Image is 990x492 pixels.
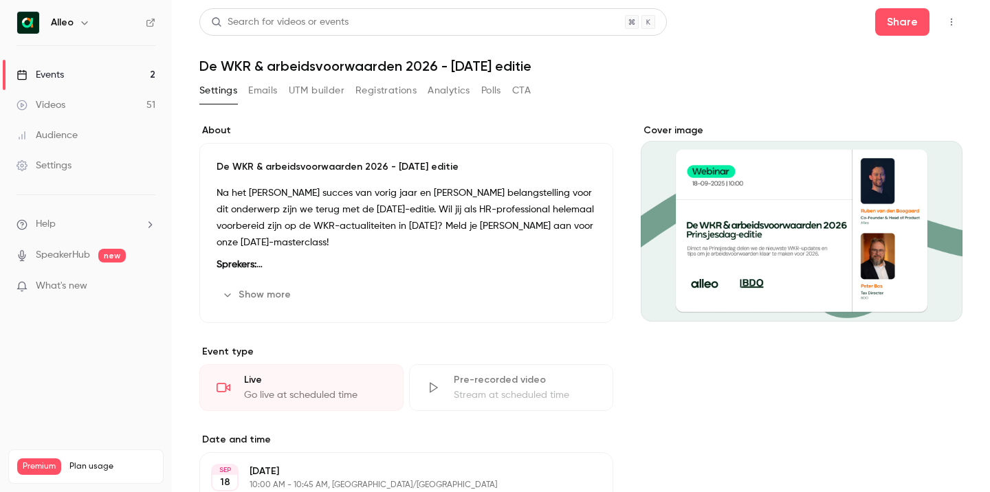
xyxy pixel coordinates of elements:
div: Videos [16,98,65,112]
p: 10:00 AM - 10:45 AM, [GEOGRAPHIC_DATA]/[GEOGRAPHIC_DATA] [250,480,540,491]
strong: Sprekers: [217,260,263,269]
span: Plan usage [69,461,155,472]
button: UTM builder [289,80,344,102]
h1: De WKR & arbeidsvoorwaarden 2026 - [DATE] editie [199,58,962,74]
span: Premium [17,458,61,475]
div: SEP [212,465,237,475]
p: De WKR & arbeidsvoorwaarden 2026 - [DATE] editie [217,160,596,174]
div: Live [244,373,386,387]
a: SpeakerHub [36,248,90,262]
p: [DATE] [250,465,540,478]
button: Polls [481,80,501,102]
div: Stream at scheduled time [454,388,596,402]
button: Show more [217,284,299,306]
label: About [199,124,613,137]
li: help-dropdown-opener [16,217,155,232]
section: Cover image [641,124,962,322]
button: Settings [199,80,237,102]
p: Event type [199,345,613,359]
img: Alleo [17,12,39,34]
h6: Alleo [51,16,74,30]
p: 18 [220,476,230,489]
p: Na het [PERSON_NAME] succes van vorig jaar en [PERSON_NAME] belangstelling voor dit onderwerp zij... [217,185,596,251]
div: Pre-recorded video [454,373,596,387]
span: What's new [36,279,87,293]
span: new [98,249,126,262]
button: Emails [248,80,277,102]
div: Go live at scheduled time [244,388,386,402]
div: Audience [16,128,78,142]
button: Analytics [428,80,470,102]
div: Pre-recorded videoStream at scheduled time [409,364,613,411]
label: Date and time [199,433,613,447]
button: Registrations [355,80,417,102]
div: Settings [16,159,71,172]
button: Share [875,8,929,36]
div: LiveGo live at scheduled time [199,364,404,411]
iframe: Noticeable Trigger [139,280,155,293]
div: Events [16,68,64,82]
button: CTA [512,80,531,102]
div: Search for videos or events [211,15,349,30]
span: Help [36,217,56,232]
label: Cover image [641,124,962,137]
